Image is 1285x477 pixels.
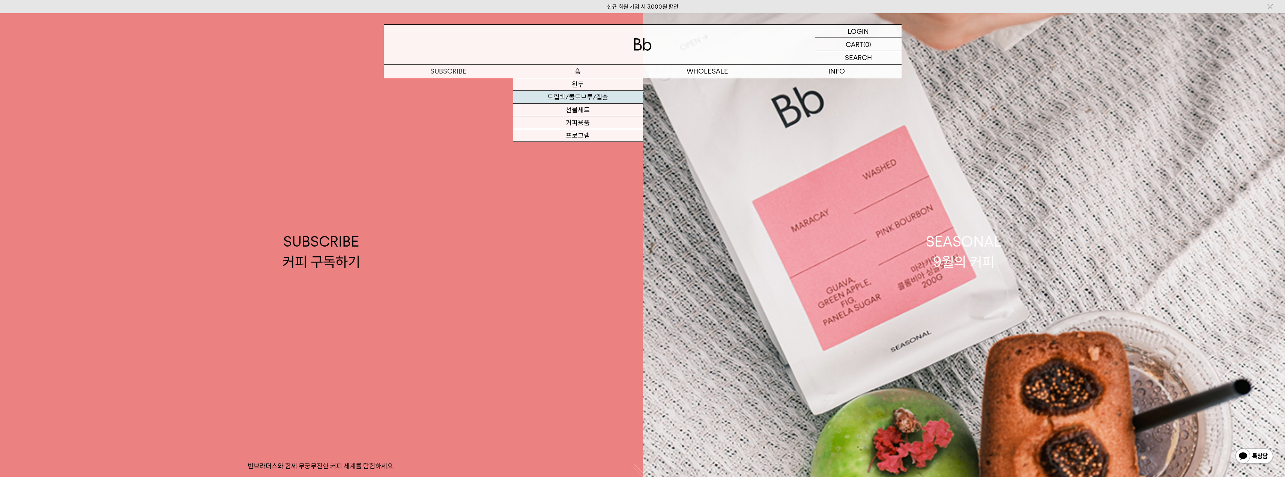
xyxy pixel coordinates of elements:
p: (0) [863,38,871,51]
img: 카카오톡 채널 1:1 채팅 버튼 [1235,448,1274,466]
p: INFO [772,65,902,78]
a: 프로그램 [513,129,643,142]
p: WHOLESALE [643,65,772,78]
a: 선물세트 [513,104,643,116]
a: 신규 회원 가입 시 3,000원 할인 [607,3,678,10]
p: LOGIN [848,25,869,38]
p: CART [846,38,863,51]
a: LOGIN [815,25,902,38]
div: SUBSCRIBE 커피 구독하기 [283,232,360,271]
img: 로고 [634,38,652,51]
div: SEASONAL 9월의 커피 [926,232,1002,271]
a: CART (0) [815,38,902,51]
a: 원두 [513,78,643,91]
a: 드립백/콜드브루/캡슐 [513,91,643,104]
p: SEARCH [845,51,872,64]
a: 커피용품 [513,116,643,129]
a: SUBSCRIBE [384,65,513,78]
a: 숍 [513,65,643,78]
